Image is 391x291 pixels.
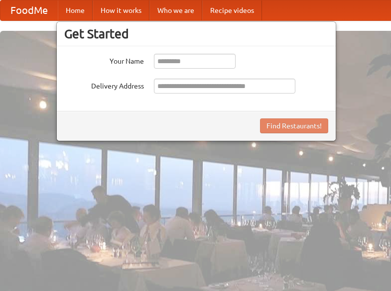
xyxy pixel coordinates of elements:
[202,0,262,20] a: Recipe videos
[260,118,328,133] button: Find Restaurants!
[64,79,144,91] label: Delivery Address
[58,0,93,20] a: Home
[64,54,144,66] label: Your Name
[0,0,58,20] a: FoodMe
[149,0,202,20] a: Who we are
[64,26,328,41] h3: Get Started
[93,0,149,20] a: How it works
